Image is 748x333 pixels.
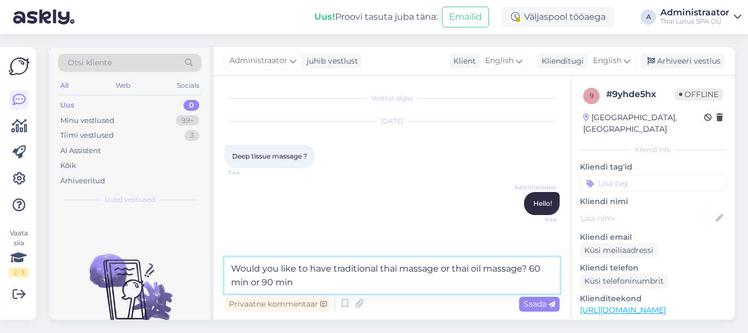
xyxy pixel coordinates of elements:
[9,268,28,278] div: 2 / 3
[49,234,210,333] img: No chats
[580,232,726,243] p: Kliendi email
[225,93,560,103] div: Vestlus algas
[9,228,28,278] div: Vaata siia
[593,55,622,67] span: English
[580,319,726,329] p: Vaata edasi ...
[580,274,668,289] div: Küsi telefoninumbrit
[229,55,287,67] span: Administraator
[533,199,552,207] span: Hello!
[113,78,133,93] div: Web
[580,243,658,258] div: Küsi meiliaadressi
[183,100,199,111] div: 0
[185,130,199,141] div: 3
[225,257,560,294] textarea: Would you like to have traditional thai massage or thai oil massage? 60 min or 90 min
[514,183,556,191] span: Administraator
[225,116,560,126] div: [DATE]
[580,262,726,274] p: Kliendi telefon
[675,88,723,100] span: Offline
[58,78,71,93] div: All
[580,293,726,304] p: Klienditeekond
[60,160,76,171] div: Kõik
[9,56,30,77] img: Askly Logo
[60,176,105,187] div: Arhiveeritud
[176,115,199,126] div: 99+
[105,195,156,205] span: Uued vestlused
[580,196,726,207] p: Kliendi nimi
[660,8,741,26] a: AdministraatorThai Lotus SPA OÜ
[485,55,514,67] span: English
[449,55,476,67] div: Klient
[314,10,438,24] div: Proovi tasuta juba täna:
[580,212,714,224] input: Lisa nimi
[60,100,74,111] div: Uus
[60,130,114,141] div: Tiimi vestlused
[302,55,358,67] div: juhib vestlust
[442,7,489,27] button: Emailid
[641,54,725,69] div: Arhiveeri vestlus
[228,168,269,177] span: 7:44
[580,175,726,191] input: Lisa tag
[60,145,101,156] div: AI Assistent
[523,299,555,309] span: Saada
[590,92,594,100] span: 9
[606,88,675,101] div: # 9yhde5hx
[502,7,614,27] div: Väljaspool tööaega
[175,78,202,93] div: Socials
[225,297,331,312] div: Privaatne kommentaar
[314,12,335,22] b: Uus!
[660,17,729,26] div: Thai Lotus SPA OÜ
[580,161,726,173] p: Kliendi tag'id
[515,216,556,224] span: 9:46
[60,115,114,126] div: Minu vestlused
[68,57,112,69] span: Otsi kliente
[641,9,656,25] div: A
[580,305,666,315] a: [URL][DOMAIN_NAME]
[580,145,726,155] div: Kliendi info
[537,55,584,67] div: Klienditugi
[583,112,704,135] div: [GEOGRAPHIC_DATA], [GEOGRAPHIC_DATA]
[660,8,729,17] div: Administraator
[232,152,307,160] span: Deep tissue massage ?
